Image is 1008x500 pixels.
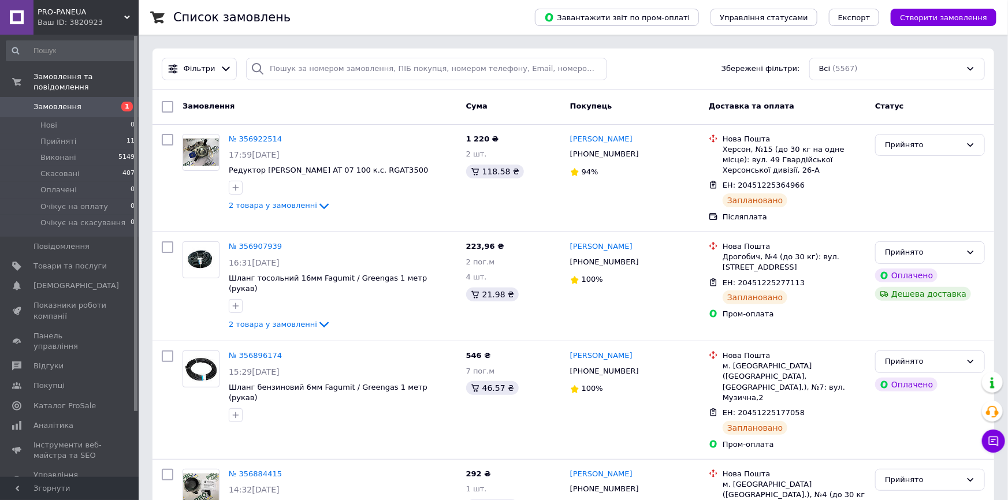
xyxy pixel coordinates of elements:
[34,380,65,391] span: Покупці
[570,484,639,493] span: [PHONE_NUMBER]
[229,150,280,159] span: 17:59[DATE]
[183,102,235,110] span: Замовлення
[723,241,866,252] div: Нова Пошта
[466,242,504,251] span: 223,96 ₴
[838,13,871,22] span: Експорт
[535,9,699,26] button: Завантажити звіт по пром-оплаті
[982,430,1005,453] button: Чат з покупцем
[38,17,139,28] div: Ваш ID: 3820923
[40,136,76,147] span: Прийняті
[229,258,280,267] span: 16:31[DATE]
[875,268,938,282] div: Оплачено
[832,64,857,73] span: (5567)
[122,169,135,179] span: 407
[723,421,788,435] div: Заплановано
[229,485,280,494] span: 14:32[DATE]
[173,10,291,24] h1: Список замовлень
[570,258,639,266] span: [PHONE_NUMBER]
[131,120,135,130] span: 0
[229,202,317,210] span: 2 товара у замовленні
[891,9,996,26] button: Створити замовлення
[183,353,219,385] img: Фото товару
[6,40,136,61] input: Пошук
[570,350,633,361] a: [PERSON_NAME]
[570,469,633,480] a: [PERSON_NAME]
[229,135,282,143] a: № 356922514
[246,58,607,80] input: Пошук за номером замовлення, ПІБ покупця, номером телефону, Email, номером накладної
[466,351,491,360] span: 546 ₴
[184,64,215,74] span: Фільтри
[131,202,135,212] span: 0
[183,241,220,278] a: Фото товару
[40,185,77,195] span: Оплачені
[885,247,961,259] div: Прийнято
[723,278,805,287] span: ЕН: 20451225277113
[570,102,612,110] span: Покупець
[723,134,866,144] div: Нова Пошта
[466,381,519,395] div: 46.57 ₴
[723,350,866,361] div: Нова Пошта
[38,7,124,17] span: PRO-PANEUA
[544,12,690,23] span: Завантажити звіт по пром-оплаті
[723,469,866,479] div: Нова Пошта
[183,139,219,166] img: Фото товару
[570,134,633,145] a: [PERSON_NAME]
[885,139,961,151] div: Прийнято
[229,383,427,402] a: Шланг бензиновий 6мм Fagumit / Greengas 1 метр (рукав)
[582,384,603,393] span: 100%
[34,401,96,411] span: Каталог ProSale
[875,102,904,110] span: Статус
[723,309,866,319] div: Пром-оплата
[466,273,487,281] span: 4 шт.
[879,13,996,21] a: Створити замовлення
[40,169,80,179] span: Скасовані
[875,287,971,301] div: Дешева доставка
[819,64,831,74] span: Всі
[723,408,805,417] span: ЕН: 20451225177058
[885,474,961,486] div: Прийнято
[711,9,817,26] button: Управління статусами
[229,274,427,293] span: Шланг тосольний 16мм Fagumit / Greengas 1 метр (рукав)
[183,350,220,387] a: Фото товару
[723,212,866,222] div: Післяплата
[34,331,107,352] span: Панель управління
[229,201,331,210] a: 2 товара у замовленні
[466,288,519,301] div: 21.98 ₴
[118,152,135,163] span: 5149
[229,469,282,478] a: № 356884415
[131,218,135,228] span: 0
[131,185,135,195] span: 0
[229,166,428,174] a: Редуктор [PERSON_NAME] AT 07 100 к.с. RGAT3500
[723,252,866,273] div: Дрогобич, №4 (до 30 кг): вул. [STREET_ADDRESS]
[466,165,524,178] div: 118.58 ₴
[121,102,133,111] span: 1
[34,261,107,271] span: Товари та послуги
[466,150,487,158] span: 2 шт.
[721,64,800,74] span: Збережені фільтри:
[229,242,282,251] a: № 356907939
[229,320,331,329] a: 2 товара у замовленні
[466,367,495,375] span: 7 пог.м
[466,102,488,110] span: Cума
[127,136,135,147] span: 11
[723,361,866,403] div: м. [GEOGRAPHIC_DATA] ([GEOGRAPHIC_DATA], [GEOGRAPHIC_DATA].), №7: вул. Музична,2
[34,102,81,112] span: Замовлення
[34,300,107,321] span: Показники роботи компанії
[40,218,125,228] span: Очікує на скасування
[723,181,805,189] span: ЕН: 20451225364966
[466,135,499,143] span: 1 220 ₴
[570,241,633,252] a: [PERSON_NAME]
[582,167,598,176] span: 94%
[570,367,639,375] span: [PHONE_NUMBER]
[723,290,788,304] div: Заплановано
[829,9,880,26] button: Експорт
[885,356,961,368] div: Прийнято
[466,469,491,478] span: 292 ₴
[34,241,90,252] span: Повідомлення
[34,72,139,92] span: Замовлення та повідомлення
[570,150,639,158] span: [PHONE_NUMBER]
[34,361,64,371] span: Відгуки
[229,320,317,329] span: 2 товара у замовленні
